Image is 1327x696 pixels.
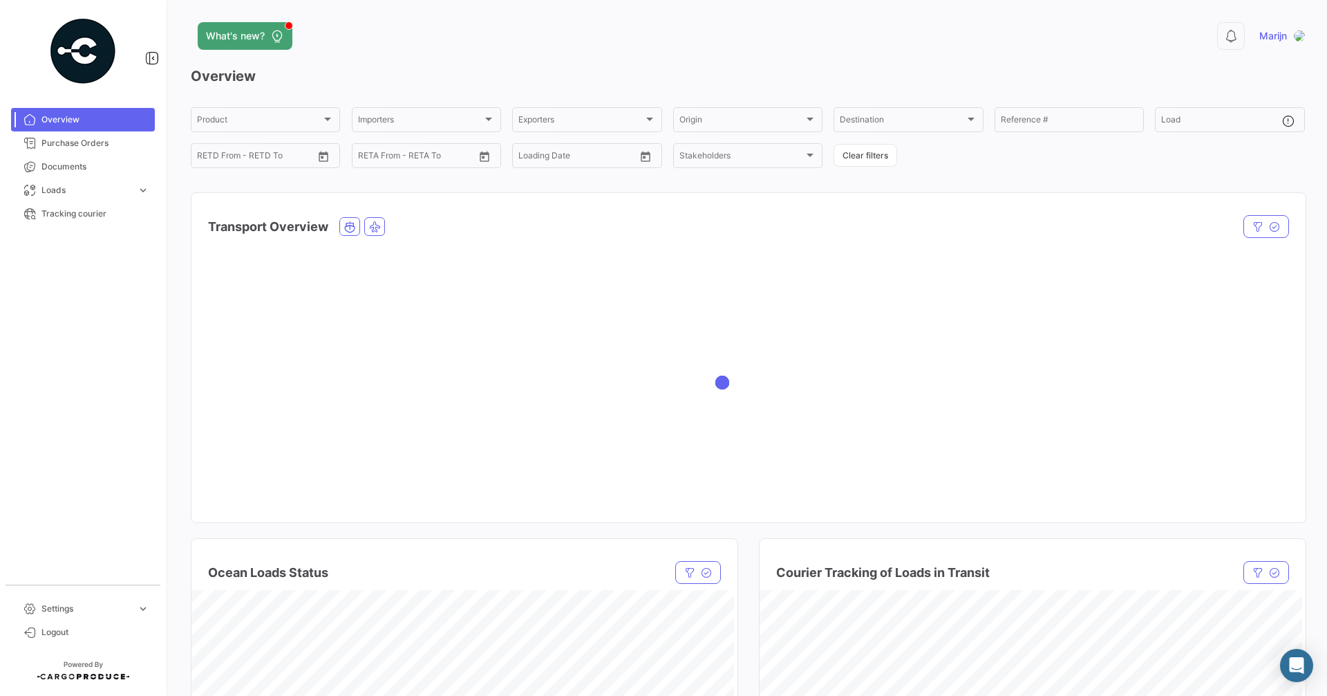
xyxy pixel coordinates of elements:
[48,17,117,86] img: powered-by.png
[474,146,495,167] button: Open calendar
[776,563,990,583] h4: Courier Tracking of Loads in Transit
[41,208,149,220] span: Tracking courier
[41,603,131,615] span: Settings
[11,131,155,155] a: Purchase Orders
[191,66,1305,86] h3: Overview
[834,144,897,167] button: Clear filters
[365,218,384,235] button: Air
[387,153,442,163] input: To
[1294,30,1305,42] img: logo.png
[635,146,656,167] button: Open calendar
[1259,29,1287,43] span: Marijn
[208,563,328,583] h4: Ocean Loads Status
[11,202,155,226] a: Tracking courier
[208,217,328,237] h4: Transport Overview
[679,153,804,163] span: Stakeholders
[41,626,149,639] span: Logout
[137,184,149,196] span: expand_more
[518,117,643,127] span: Exporters
[197,153,216,163] input: From
[679,117,804,127] span: Origin
[358,117,482,127] span: Importers
[11,155,155,178] a: Documents
[11,108,155,131] a: Overview
[1280,649,1313,682] div: Abrir Intercom Messenger
[197,117,321,127] span: Product
[547,153,603,163] input: To
[41,137,149,149] span: Purchase Orders
[518,153,538,163] input: From
[358,153,377,163] input: From
[41,161,149,173] span: Documents
[198,22,292,50] button: What's new?
[41,113,149,126] span: Overview
[840,117,964,127] span: Destination
[340,218,359,235] button: Ocean
[226,153,281,163] input: To
[41,184,131,196] span: Loads
[137,603,149,615] span: expand_more
[313,146,334,167] button: Open calendar
[206,29,265,43] span: What's new?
